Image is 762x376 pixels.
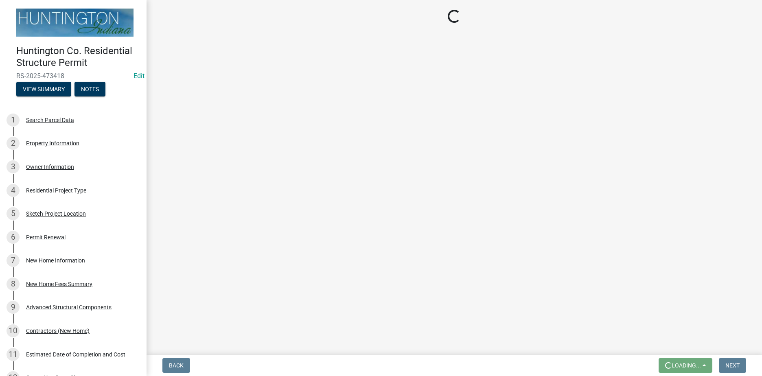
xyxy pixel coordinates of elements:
div: 4 [7,184,20,197]
div: 5 [7,207,20,220]
wm-modal-confirm: Notes [74,86,105,93]
div: Sketch Project Location [26,211,86,216]
img: Huntington County, Indiana [16,9,134,37]
div: Contractors (New Home) [26,328,90,334]
button: Next [719,358,746,373]
button: View Summary [16,82,71,96]
div: Search Parcel Data [26,117,74,123]
div: Owner Information [26,164,74,170]
wm-modal-confirm: Summary [16,86,71,93]
button: Notes [74,82,105,96]
div: Property Information [26,140,79,146]
div: 1 [7,114,20,127]
button: Back [162,358,190,373]
wm-modal-confirm: Edit Application Number [134,72,145,80]
div: 8 [7,278,20,291]
span: Back [169,362,184,369]
div: 3 [7,160,20,173]
h4: Huntington Co. Residential Structure Permit [16,45,140,69]
span: Next [725,362,740,369]
button: Loading... [659,358,712,373]
div: 7 [7,254,20,267]
div: Permit Renewal [26,234,66,240]
div: 11 [7,348,20,361]
span: Loading... [672,362,701,369]
div: 9 [7,301,20,314]
div: Advanced Structural Components [26,304,112,310]
div: 10 [7,324,20,337]
span: RS-2025-473418 [16,72,130,80]
div: New Home Fees Summary [26,281,92,287]
div: 2 [7,137,20,150]
div: New Home Information [26,258,85,263]
div: Estimated Date of Completion and Cost [26,352,125,357]
a: Edit [134,72,145,80]
div: 6 [7,231,20,244]
div: Residential Project Type [26,188,86,193]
